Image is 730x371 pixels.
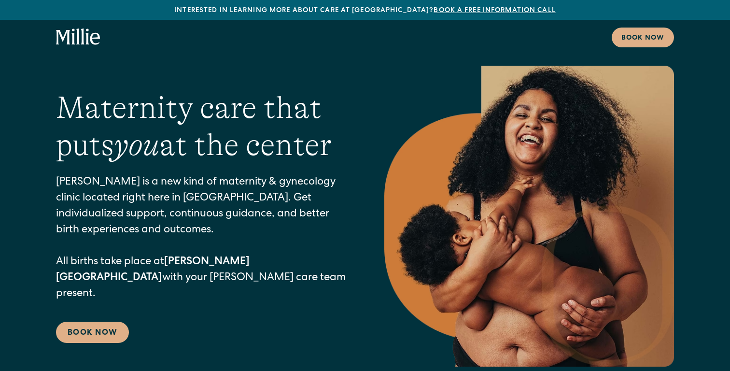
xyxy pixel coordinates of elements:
[434,7,555,14] a: Book a free information call
[114,128,159,162] em: you
[621,33,664,43] div: Book now
[384,66,674,367] img: Smiling mother with her baby in arms, celebrating body positivity and the nurturing bond of postp...
[612,28,674,47] a: Book now
[56,322,129,343] a: Book Now
[56,89,346,164] h1: Maternity care that puts at the center
[56,175,346,302] p: [PERSON_NAME] is a new kind of maternity & gynecology clinic located right here in [GEOGRAPHIC_DA...
[56,29,100,46] a: home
